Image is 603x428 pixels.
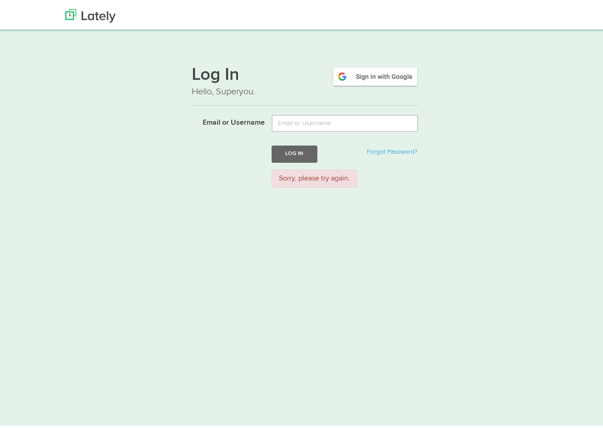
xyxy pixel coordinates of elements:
[367,146,417,153] a: Forgot Password?
[272,112,418,130] input: Email or Username
[332,64,418,85] img: google-signin.png
[65,7,116,20] img: Lately
[192,83,418,96] p: Hello, Superyou.
[272,167,357,186] div: Sorry, please try again.
[185,112,265,126] label: Email or Username
[192,64,418,83] h1: Log In
[272,143,317,160] button: Log In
